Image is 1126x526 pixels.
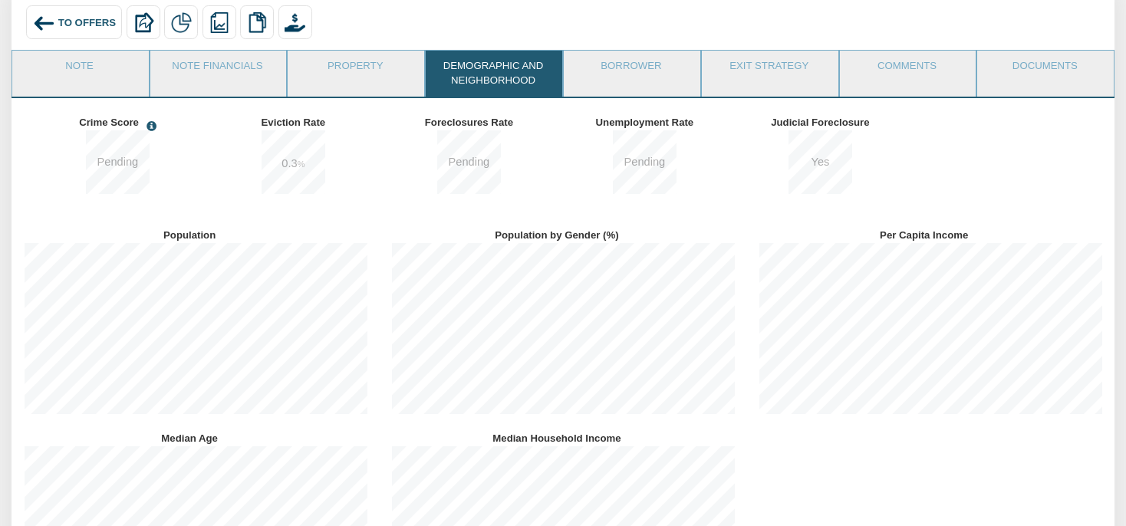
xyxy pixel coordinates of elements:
img: reports.png [209,12,229,33]
a: Documents [977,51,1112,89]
label: Judicial Foreclosure [739,110,914,130]
a: Note Financials [150,51,285,89]
label: Foreclosures Rate [388,110,562,130]
a: Property [288,51,423,89]
a: Demographic and Neighborhood [426,51,561,96]
label: Median Household Income [392,426,735,446]
a: Exit Strategy [702,51,837,89]
label: Per Capita Income [759,223,1102,243]
img: purchase_offer.png [285,12,305,33]
img: back_arrow_left_icon.svg [33,12,55,35]
label: Median Age [25,426,367,446]
a: Borrower [564,51,699,89]
label: Eviction Rate [212,110,387,130]
label: Unemployment Rate [564,110,738,130]
img: partial.png [171,12,192,33]
span: Crime Score [79,117,139,128]
label: Population [25,223,367,243]
img: copy.png [247,12,268,33]
a: Note [12,51,147,89]
span: To Offers [58,17,116,28]
label: Population by Gender (%) [392,223,735,243]
img: export.svg [133,12,153,33]
a: Comments [840,51,975,89]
